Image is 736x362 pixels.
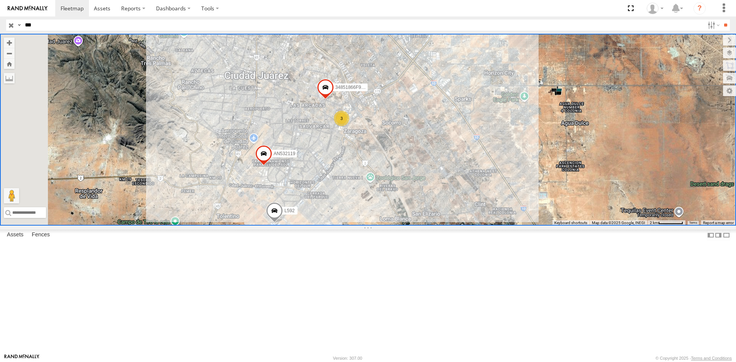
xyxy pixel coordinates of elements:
[592,221,645,225] span: Map data ©2025 Google, INEGI
[644,3,666,14] div: Roberto Garcia
[333,356,362,360] div: Version: 307.00
[16,20,22,31] label: Search Query
[28,230,54,241] label: Fences
[4,48,15,59] button: Zoom out
[335,85,368,90] span: 34851866F9CC
[705,20,721,31] label: Search Filter Options
[693,2,706,15] i: ?
[4,354,39,362] a: Visit our Website
[691,356,732,360] a: Terms and Conditions
[715,229,722,241] label: Dock Summary Table to the Right
[274,151,296,156] span: AN532119
[554,220,587,226] button: Keyboard shortcuts
[284,208,295,213] span: L592
[647,220,685,226] button: Map Scale: 2 km per 61 pixels
[689,221,697,224] a: Terms (opens in new tab)
[4,38,15,48] button: Zoom in
[707,229,715,241] label: Dock Summary Table to the Left
[4,188,19,203] button: Drag Pegman onto the map to open Street View
[650,221,658,225] span: 2 km
[8,6,48,11] img: rand-logo.svg
[3,230,27,241] label: Assets
[4,59,15,69] button: Zoom Home
[703,221,734,225] a: Report a map error
[723,229,730,241] label: Hide Summary Table
[723,85,736,96] label: Map Settings
[4,73,15,84] label: Measure
[655,356,732,360] div: © Copyright 2025 -
[334,111,349,126] div: 3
